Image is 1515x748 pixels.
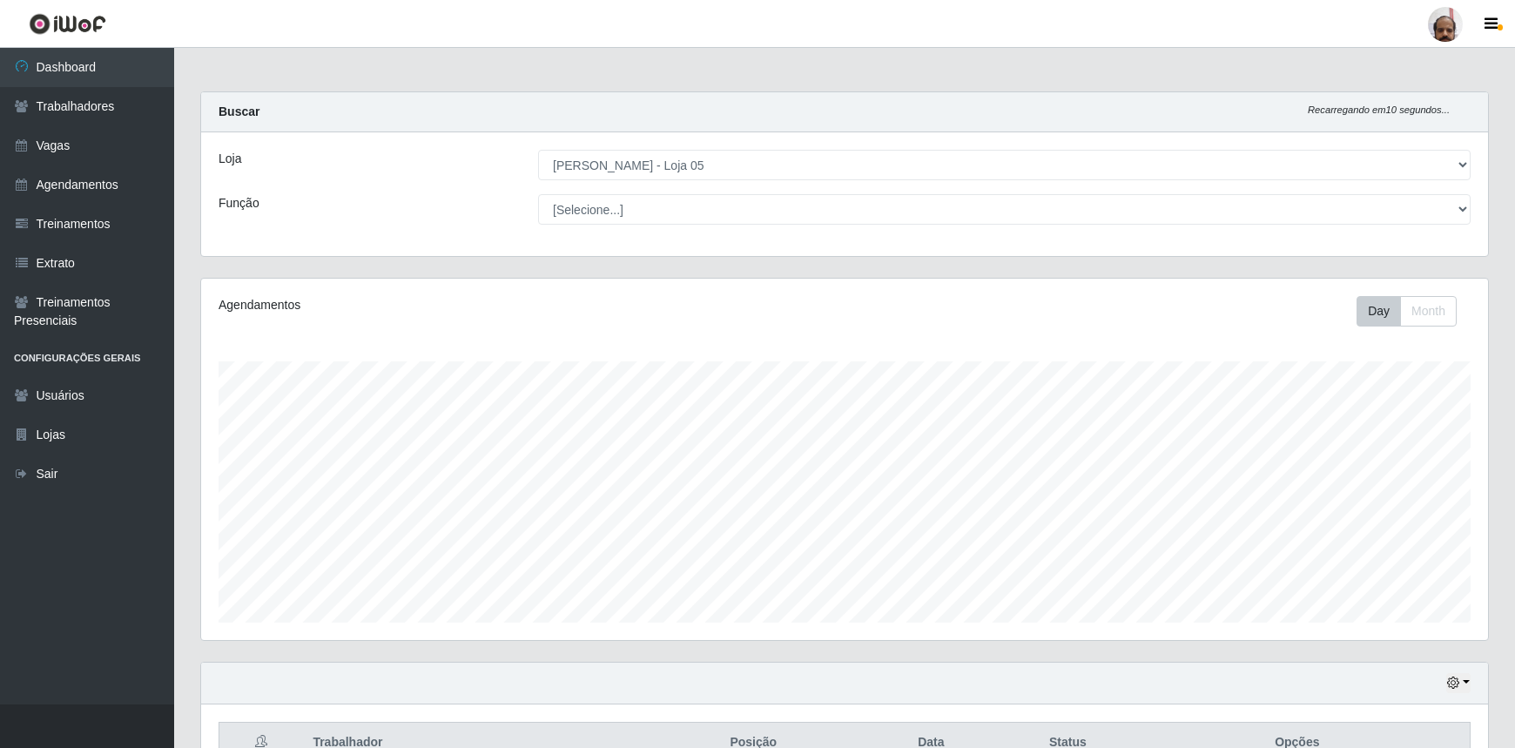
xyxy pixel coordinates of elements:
img: CoreUI Logo [29,13,106,35]
i: Recarregando em 10 segundos... [1308,104,1450,115]
label: Loja [219,150,241,168]
div: Toolbar with button groups [1357,296,1471,327]
div: Agendamentos [219,296,725,314]
label: Função [219,194,259,212]
div: First group [1357,296,1457,327]
button: Day [1357,296,1401,327]
strong: Buscar [219,104,259,118]
button: Month [1400,296,1457,327]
